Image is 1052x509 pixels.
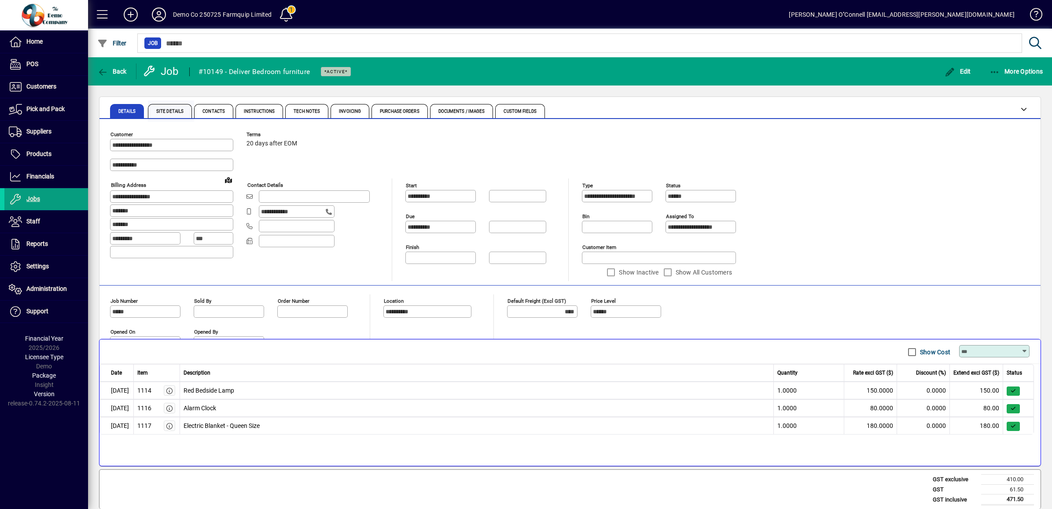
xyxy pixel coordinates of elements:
[582,213,589,219] mat-label: Bin
[110,329,135,335] mat-label: Opened On
[989,68,1043,75] span: More Options
[110,131,133,137] mat-label: Customer
[26,105,65,112] span: Pick and Pack
[953,369,999,377] span: Extend excl GST ($)
[137,386,151,395] div: 1114
[180,382,774,399] td: Red Bedside Lamp
[950,417,1003,435] td: 180.00
[987,63,1045,79] button: More Options
[26,173,54,180] span: Financials
[137,404,151,413] div: 1116
[26,83,56,90] span: Customers
[26,218,40,225] span: Staff
[4,143,88,165] a: Products
[777,369,798,377] span: Quantity
[145,7,173,22] button: Profile
[4,278,88,300] a: Administration
[156,109,184,114] span: Site Details
[1007,369,1022,377] span: Status
[774,417,844,435] td: 1.0000
[118,109,136,114] span: Details
[111,369,122,377] span: Date
[95,35,129,51] button: Filter
[774,399,844,417] td: 1.0000
[942,63,973,79] button: Edit
[928,475,981,485] td: GST exclusive
[143,64,180,78] div: Job
[26,38,43,45] span: Home
[4,166,88,188] a: Financials
[97,40,127,47] span: Filter
[4,76,88,98] a: Customers
[26,285,67,292] span: Administration
[1023,2,1041,30] a: Knowledge Base
[110,298,138,304] mat-label: Job number
[137,421,151,431] div: 1117
[945,68,971,75] span: Edit
[294,109,320,114] span: Tech Notes
[406,213,415,219] mat-label: Due
[173,7,272,22] div: Demo Co 250725 Farmquip Limited
[26,128,51,135] span: Suppliers
[4,53,88,75] a: POS
[95,63,129,79] button: Back
[4,121,88,143] a: Suppliers
[26,60,38,67] span: POS
[774,382,844,399] td: 1.0000
[789,7,1015,22] div: [PERSON_NAME] O''Connell [EMAIL_ADDRESS][PERSON_NAME][DOMAIN_NAME]
[981,475,1034,485] td: 410.00
[148,39,158,48] span: Job
[180,399,774,417] td: Alarm Clock
[4,301,88,323] a: Support
[194,329,218,335] mat-label: Opened by
[384,298,404,304] mat-label: Location
[26,308,48,315] span: Support
[928,494,981,505] td: GST inclusive
[4,211,88,233] a: Staff
[32,372,56,379] span: Package
[278,298,309,304] mat-label: Order number
[4,31,88,53] a: Home
[916,369,946,377] span: Discount (%)
[4,256,88,278] a: Settings
[928,484,981,494] td: GST
[202,109,225,114] span: Contacts
[194,298,211,304] mat-label: Sold by
[117,7,145,22] button: Add
[246,140,297,147] span: 20 days after EOM
[180,417,774,435] td: Electric Blanket - Queen Size
[99,399,134,417] td: [DATE]
[950,399,1003,417] td: 80.00
[844,417,897,435] td: 180.0000
[582,182,593,189] mat-label: Type
[380,109,419,114] span: Purchase Orders
[897,417,950,435] td: 0.0000
[981,494,1034,505] td: 471.50
[88,63,136,79] app-page-header-button: Back
[844,382,897,399] td: 150.0000
[25,335,63,342] span: Financial Year
[918,348,950,357] label: Show Cost
[406,182,417,189] mat-label: Start
[897,399,950,417] td: 0.0000
[184,369,210,377] span: Description
[4,98,88,120] a: Pick and Pack
[582,244,616,250] mat-label: Customer Item
[981,484,1034,494] td: 61.50
[26,240,48,247] span: Reports
[853,369,893,377] span: Rate excl GST ($)
[504,109,536,114] span: Custom Fields
[339,109,361,114] span: Invoicing
[438,109,485,114] span: Documents / Images
[897,382,950,399] td: 0.0000
[26,150,51,157] span: Products
[26,263,49,270] span: Settings
[246,132,299,137] span: Terms
[25,353,63,360] span: Licensee Type
[99,382,134,399] td: [DATE]
[244,109,275,114] span: Instructions
[199,65,310,79] div: #10149 - Deliver Bedroom furniture
[950,382,1003,399] td: 150.00
[666,182,680,189] mat-label: Status
[97,68,127,75] span: Back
